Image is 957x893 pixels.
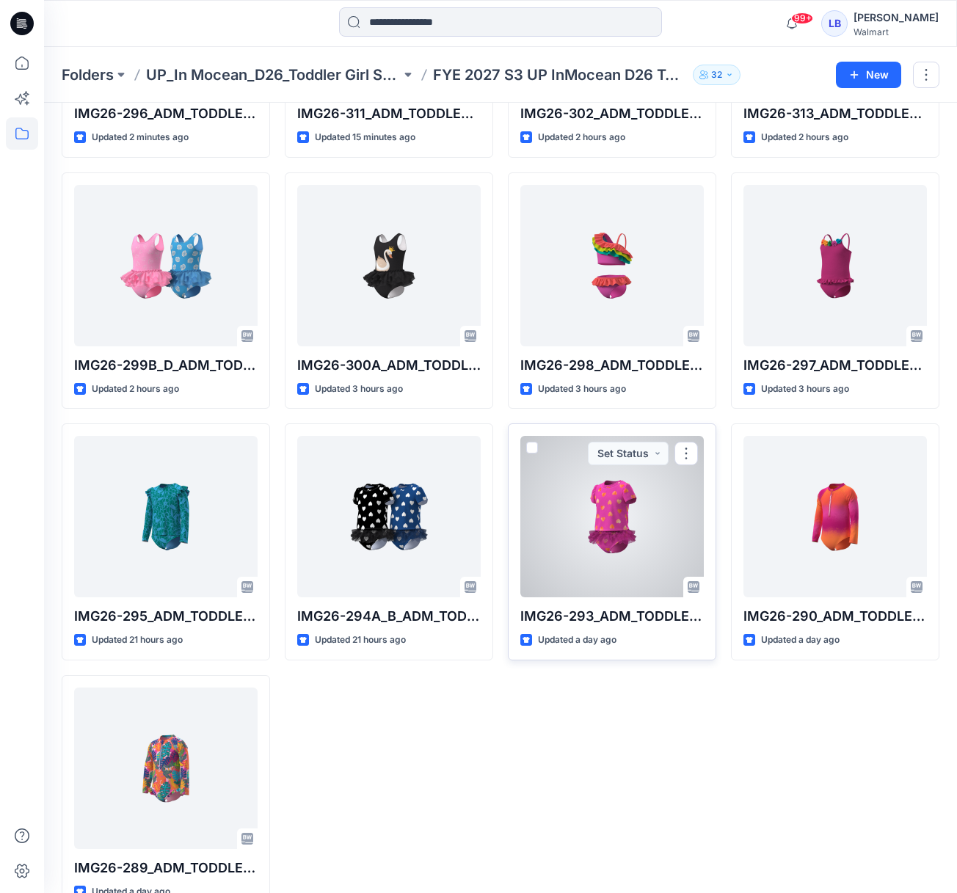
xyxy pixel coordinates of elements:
p: Updated 21 hours ago [315,633,406,648]
p: Updated 21 hours ago [92,633,183,648]
p: IMG26-302_ADM_TODDLER_GIRLS_2PC_ RUFFLE_RG_W_SCOOP_BTTM [520,103,704,124]
p: Updated 2 hours ago [761,130,848,145]
button: New [836,62,901,88]
a: IMG26-289_ADM_TODDLER_GIRL_LS_ZIP_ONE PIECE_W_RUFFLES [74,688,258,849]
div: [PERSON_NAME] [854,9,939,26]
p: 32 [711,67,722,83]
a: UP_In Mocean_D26_Toddler Girl Swim [146,65,401,85]
p: IMG26-289_ADM_TODDLER_GIRL_LS_ZIP_ONE PIECE_W_RUFFLES [74,858,258,878]
button: 32 [693,65,741,85]
p: IMG26-293_ADM_TODDLER_GIRL_PUFF_SLV_RG_AND_RUFFLE_SCOOP_BOTTOM [520,606,704,627]
p: IMG26-290_ADM_TODDLER_GIRL_FASHION_ZIP_1PC_RASHGUARD [743,606,927,627]
p: IMG26-311_ADM_TODDLER_GIRLS_RUFFLE_NECKLINE_1PC - UPDATED (1) [297,103,481,124]
a: IMG26-293_ADM_TODDLER_GIRL_PUFF_SLV_RG_AND_RUFFLE_SCOOP_BOTTOM [520,436,704,597]
p: FYE 2027 S3 UP InMocean D26 Toddler Girl Swim [433,65,688,85]
p: IMG26-297_ADM_TODDLER_GIRL_TANKINI_WITH_3D_ROSETTES [743,355,927,376]
a: IMG26-298_ADM_TODDLER_GIRL_1_SHOULDER_BIKINI_W_RUFFLE_SCOOP_BOTTOM [520,185,704,346]
a: IMG26-300A_ADM_TODDLER_GIRL_TUTU_1PC [297,185,481,346]
a: IMG26-295_ADM_TODDLER_GIRL_RUFFLE_RG_SET [74,436,258,597]
a: IMG26-299B_D_ADM_TODDLER_GIRL_TUTU_1PC [74,185,258,346]
p: IMG26-298_ADM_TODDLER_GIRL_1_SHOULDER_BIKINI_W_RUFFLE_SCOOP_BOTTOM [520,355,704,376]
p: IMG26-300A_ADM_TODDLER_GIRL_TUTU_1PC [297,355,481,376]
p: IMG26-299B_D_ADM_TODDLER_GIRL_TUTU_1PC [74,355,258,376]
p: Updated 3 hours ago [315,382,403,397]
p: Updated 15 minutes ago [315,130,415,145]
p: Updated 2 hours ago [92,382,179,397]
a: IMG26-290_ADM_TODDLER_GIRL_FASHION_ZIP_1PC_RASHGUARD [743,436,927,597]
a: Folders [62,65,114,85]
p: Updated a day ago [761,633,840,648]
span: 99+ [791,12,813,24]
a: IMG26-294A_B_ADM_TODDLER_GIRL_PUFF_SLV_RG_AND_RUFFLE_SCOOP_BOTTOM [297,436,481,597]
p: Updated 2 hours ago [538,130,625,145]
p: Updated 2 minutes ago [92,130,189,145]
div: Walmart [854,26,939,37]
p: Updated a day ago [538,633,616,648]
p: IMG26-295_ADM_TODDLER_GIRL_RUFFLE_RG_SET [74,606,258,627]
p: IMG26-294A_B_ADM_TODDLER_GIRL_PUFF_SLV_RG_AND_RUFFLE_SCOOP_BOTTOM [297,606,481,627]
div: LB [821,10,848,37]
p: IMG26-296_ADM_TODDLER_GIRL_2PC _RAGLAN_RG_W_SCOOP_BOTTOM [74,103,258,124]
a: IMG26-297_ADM_TODDLER_GIRL_TANKINI_WITH_3D_ROSETTES [743,185,927,346]
p: Updated 3 hours ago [761,382,849,397]
p: Updated 3 hours ago [538,382,626,397]
p: IMG26-313_ADM_TODDLER_GIRL_2PC_SMOCKED_MIDKINI_W_SCOOP_BOTTOM [743,103,927,124]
